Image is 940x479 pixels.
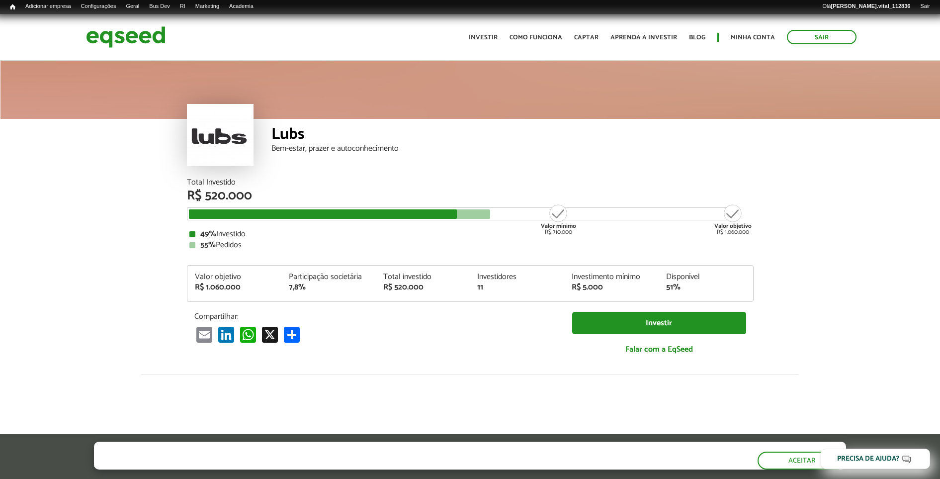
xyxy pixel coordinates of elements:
[383,284,463,291] div: R$ 520.000
[915,2,935,10] a: Sair
[289,284,368,291] div: 7,8%
[758,452,846,470] button: Aceitar
[224,2,258,10] a: Academia
[216,326,236,343] a: LinkedIn
[689,34,705,41] a: Blog
[271,126,754,145] div: Lubs
[5,2,20,12] a: Início
[238,326,258,343] a: WhatsApp
[731,34,775,41] a: Minha conta
[190,2,224,10] a: Marketing
[94,442,454,457] h5: O site da EqSeed utiliza cookies para melhorar sua navegação.
[195,273,274,281] div: Valor objetivo
[225,461,340,469] a: política de privacidade e de cookies
[572,339,746,360] a: Falar com a EqSeed
[195,284,274,291] div: R$ 1.060.000
[10,3,15,10] span: Início
[187,179,754,187] div: Total Investido
[86,24,166,50] img: EqSeed
[383,273,463,281] div: Total investido
[572,284,651,291] div: R$ 5.000
[714,203,752,235] div: R$ 1.060.000
[666,284,746,291] div: 51%
[572,312,746,334] a: Investir
[144,2,175,10] a: Bus Dev
[574,34,598,41] a: Captar
[477,284,557,291] div: 11
[194,312,557,321] p: Compartilhar:
[94,460,454,469] p: Ao clicar em "aceitar", você aceita nossa .
[610,34,677,41] a: Aprenda a investir
[189,230,751,238] div: Investido
[187,190,754,202] div: R$ 520.000
[469,34,498,41] a: Investir
[175,2,190,10] a: RI
[817,2,915,10] a: Olá[PERSON_NAME].vital_112836
[76,2,121,10] a: Configurações
[20,2,76,10] a: Adicionar empresa
[289,273,368,281] div: Participação societária
[194,326,214,343] a: Email
[540,203,577,235] div: R$ 710.000
[572,273,651,281] div: Investimento mínimo
[714,221,752,231] strong: Valor objetivo
[200,227,216,241] strong: 49%
[477,273,557,281] div: Investidores
[831,3,911,9] strong: [PERSON_NAME].vital_112836
[282,326,302,343] a: Compartilhar
[271,145,754,153] div: Bem-estar, prazer e autoconhecimento
[510,34,562,41] a: Como funciona
[200,238,216,252] strong: 55%
[260,326,280,343] a: X
[666,273,746,281] div: Disponível
[787,30,856,44] a: Sair
[121,2,144,10] a: Geral
[541,221,576,231] strong: Valor mínimo
[189,241,751,249] div: Pedidos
